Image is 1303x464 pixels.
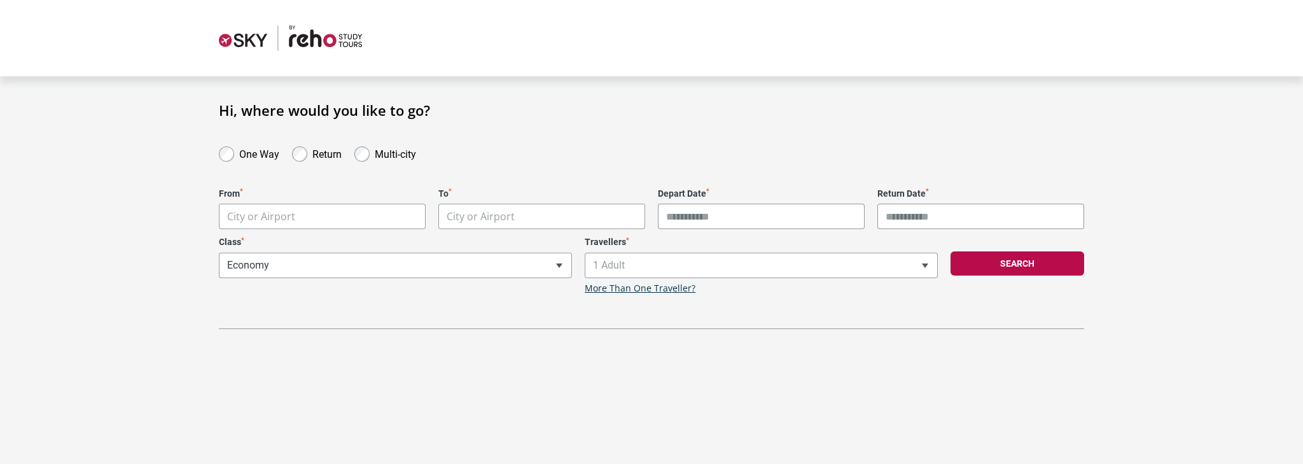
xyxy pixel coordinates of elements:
label: Multi-city [375,145,416,160]
span: City or Airport [219,204,425,229]
label: One Way [239,145,279,160]
span: City or Airport [438,204,645,229]
label: To [438,188,645,199]
label: Return Date [877,188,1084,199]
label: Travellers [585,237,938,248]
span: 1 Adult [585,253,937,278]
label: Depart Date [658,188,865,199]
label: From [219,188,426,199]
span: City or Airport [219,204,426,229]
label: Return [312,145,342,160]
span: City or Airport [439,204,645,229]
span: Economy [219,253,571,278]
button: Search [951,251,1084,276]
span: 1 Adult [585,253,938,278]
span: Economy [219,253,572,278]
span: City or Airport [227,209,295,223]
h1: Hi, where would you like to go? [219,102,1084,118]
label: Class [219,237,572,248]
a: More Than One Traveller? [585,283,695,294]
span: City or Airport [447,209,515,223]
